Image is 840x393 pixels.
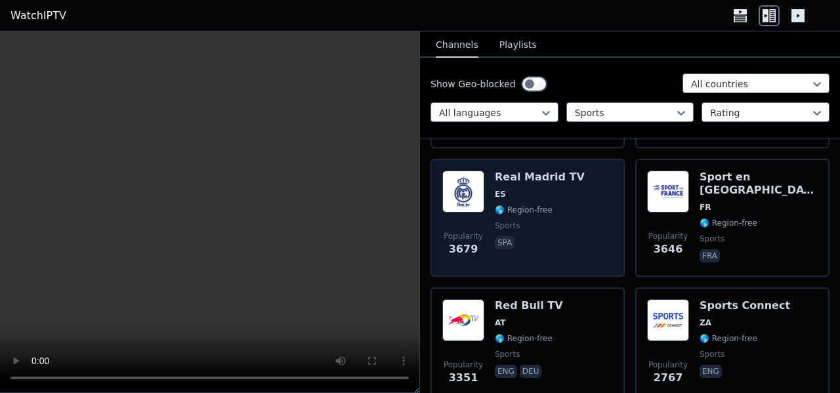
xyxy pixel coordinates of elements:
[495,349,520,360] span: sports
[499,33,537,58] button: Playlists
[647,171,689,213] img: Sport en France
[495,220,520,231] span: sports
[648,231,688,241] span: Popularity
[654,370,683,386] span: 2767
[700,349,724,360] span: sports
[495,236,514,249] p: spa
[495,189,506,199] span: ES
[700,218,757,228] span: 🌎 Region-free
[700,249,720,262] p: fra
[495,318,506,328] span: AT
[442,171,484,213] img: Real Madrid TV
[495,365,517,378] p: eng
[700,318,711,328] span: ZA
[442,299,484,341] img: Red Bull TV
[436,33,478,58] button: Channels
[700,365,722,378] p: eng
[700,333,757,344] span: 🌎 Region-free
[700,202,711,213] span: FR
[449,241,478,257] span: 3679
[647,299,689,341] img: Sports Connect
[648,360,688,370] span: Popularity
[700,299,790,312] h6: Sports Connect
[444,360,483,370] span: Popularity
[444,231,483,241] span: Popularity
[430,77,516,91] label: Show Geo-blocked
[654,241,683,257] span: 3646
[495,205,553,215] span: 🌎 Region-free
[495,333,553,344] span: 🌎 Region-free
[495,299,563,312] h6: Red Bull TV
[495,171,585,184] h6: Real Madrid TV
[520,365,542,378] p: deu
[10,8,66,24] a: WatchIPTV
[449,370,478,386] span: 3351
[700,234,724,244] span: sports
[700,171,818,197] h6: Sport en [GEOGRAPHIC_DATA]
